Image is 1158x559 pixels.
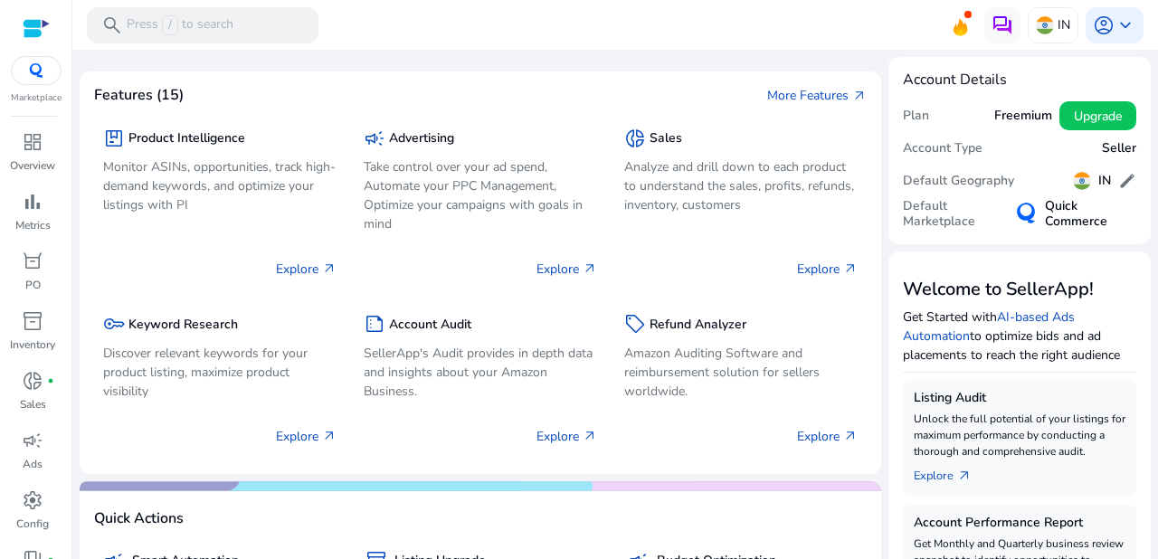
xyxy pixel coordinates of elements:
[11,91,62,105] p: Marketplace
[767,86,867,105] a: More Featuresarrow_outward
[364,344,597,401] p: SellerApp's Audit provides in depth data and insights about your Amazon Business.
[914,516,1125,531] h5: Account Performance Report
[364,128,385,149] span: campaign
[103,344,337,401] p: Discover relevant keywords for your product listing, maximize product visibility
[903,308,1136,365] p: Get Started with to optimize bids and ad placements to reach the right audience
[1036,16,1054,34] img: in.svg
[903,71,1136,89] h4: Account Details
[1093,14,1115,36] span: account_circle
[94,510,184,527] h4: Quick Actions
[22,191,43,213] span: bar_chart
[914,411,1125,460] p: Unlock the full potential of your listings for maximum performance by conducting a thorough and c...
[322,429,337,443] span: arrow_outward
[103,313,125,335] span: key
[322,261,337,276] span: arrow_outward
[903,141,982,156] h5: Account Type
[22,251,43,272] span: orders
[624,157,858,214] p: Analyze and drill down to each product to understand the sales, profits, refunds, inventory, cust...
[624,313,646,335] span: sell
[1059,101,1136,130] button: Upgrade
[1118,172,1136,190] span: edit
[162,15,178,35] span: /
[15,217,51,233] p: Metrics
[797,427,858,446] p: Explore
[127,15,233,35] p: Press to search
[1098,174,1111,189] h5: IN
[103,157,337,214] p: Monitor ASINs, opportunities, track high-demand keywords, and optimize your listings with PI
[624,344,858,401] p: Amazon Auditing Software and reimbursement solution for sellers worldwide.
[1058,9,1070,41] p: IN
[536,260,597,279] p: Explore
[903,199,1016,230] h5: Default Marketplace
[16,516,49,532] p: Config
[22,430,43,451] span: campaign
[23,456,43,472] p: Ads
[1074,107,1122,126] span: Upgrade
[903,109,929,124] h5: Plan
[20,396,46,412] p: Sales
[914,460,986,485] a: Explorearrow_outward
[852,89,867,103] span: arrow_outward
[583,429,597,443] span: arrow_outward
[903,174,1014,189] h5: Default Geography
[843,429,858,443] span: arrow_outward
[536,427,597,446] p: Explore
[10,336,55,353] p: Inventory
[797,260,858,279] p: Explore
[103,128,125,149] span: package
[914,391,1125,406] h5: Listing Audit
[843,261,858,276] span: arrow_outward
[957,469,972,483] span: arrow_outward
[276,427,337,446] p: Explore
[128,317,238,333] h5: Keyword Research
[650,317,746,333] h5: Refund Analyzer
[276,260,337,279] p: Explore
[22,131,43,153] span: dashboard
[22,310,43,332] span: inventory_2
[389,131,454,147] h5: Advertising
[1073,172,1091,190] img: in.svg
[389,317,471,333] h5: Account Audit
[101,14,123,36] span: search
[1102,141,1136,156] h5: Seller
[22,370,43,392] span: donut_small
[128,131,245,147] h5: Product Intelligence
[25,277,41,293] p: PO
[624,128,646,149] span: donut_small
[20,63,52,78] img: QC-logo.svg
[47,377,54,384] span: fiber_manual_record
[903,308,1075,345] a: AI-based Ads Automation
[10,157,55,174] p: Overview
[1115,14,1136,36] span: keyboard_arrow_down
[903,279,1136,300] h3: Welcome to SellerApp!
[650,131,682,147] h5: Sales
[994,109,1052,124] h5: Freemium
[364,313,385,335] span: summarize
[1045,199,1136,230] h5: Quick Commerce
[94,87,184,104] h4: Features (15)
[1016,203,1038,224] img: QC-logo.svg
[22,489,43,511] span: settings
[583,261,597,276] span: arrow_outward
[364,157,597,233] p: Take control over your ad spend, Automate your PPC Management, Optimize your campaigns with goals...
